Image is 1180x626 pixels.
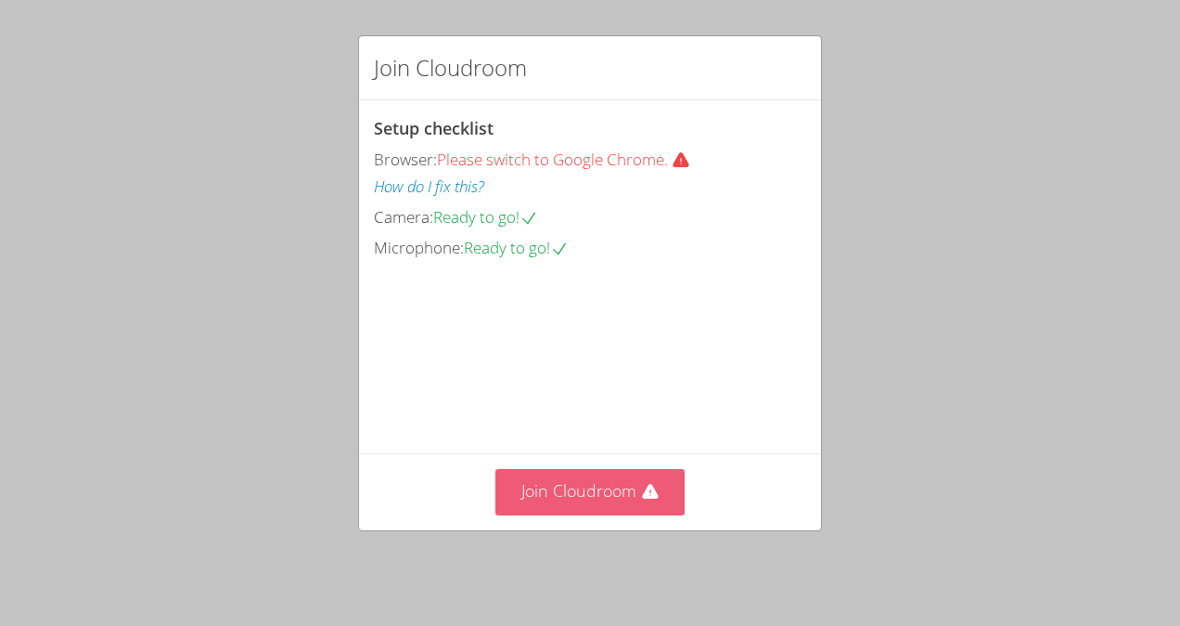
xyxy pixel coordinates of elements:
span: Microphone: [374,237,464,258]
h2: Join Cloudroom [374,51,527,85]
span: Setup checklist [374,117,494,139]
button: Join Cloudroom [495,469,686,515]
button: How do I fix this? [374,174,484,201]
span: Camera: [374,206,433,228]
span: Ready to go! [433,206,538,228]
span: Browser: [374,149,437,170]
span: Ready to go! [464,237,569,258]
span: Please switch to Google Chrome. [437,149,698,170]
